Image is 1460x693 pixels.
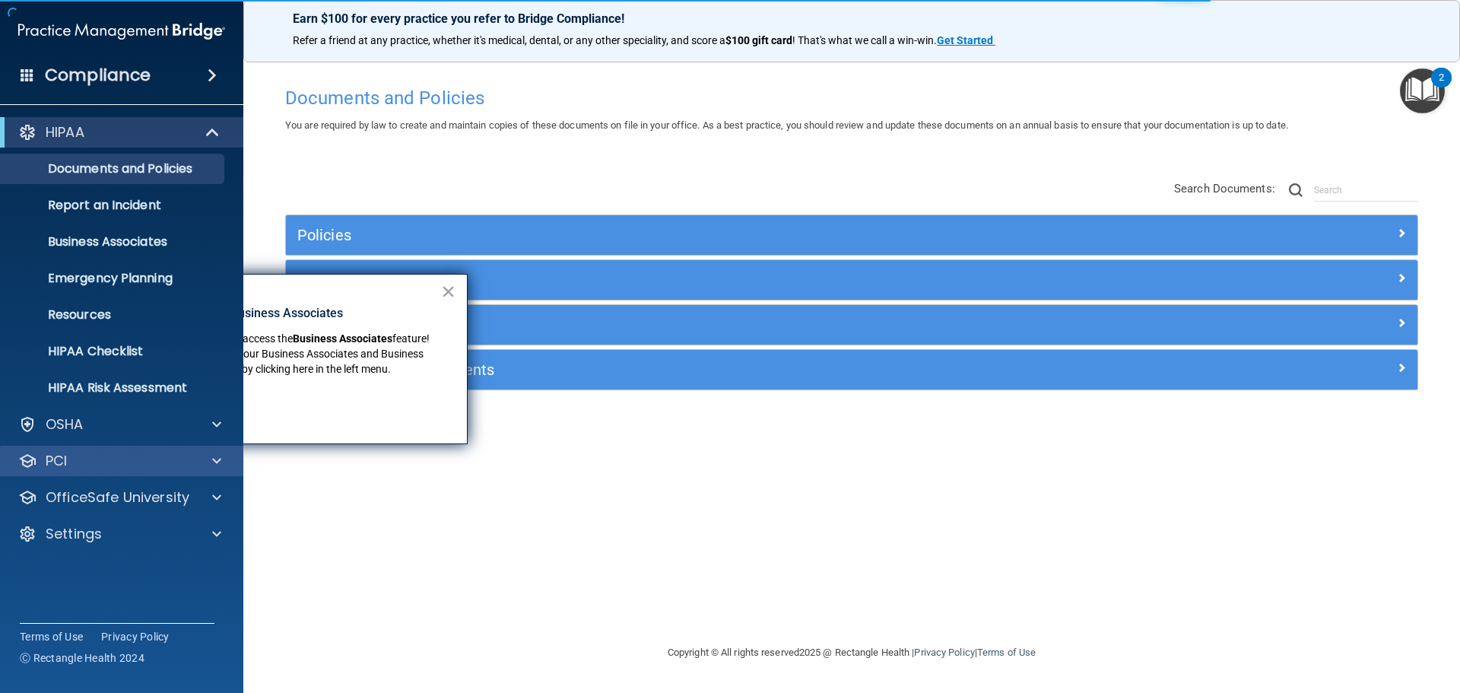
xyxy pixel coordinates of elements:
img: ic-search.3b580494.png [1289,183,1303,197]
h5: Practice Forms and Logs [297,316,1123,333]
a: Privacy Policy [914,647,974,658]
h4: Compliance [45,65,151,86]
p: HIPAA Checklist [10,344,217,359]
p: OSHA [46,415,84,434]
span: Refer a friend at any practice, whether it's medical, dental, or any other speciality, and score a [293,34,725,46]
p: OfficeSafe University [46,488,189,507]
p: Emergency Planning [10,271,217,286]
a: Terms of Use [977,647,1036,658]
img: PMB logo [18,16,225,46]
a: Terms of Use [20,629,83,644]
p: Resources [10,307,217,323]
input: Search [1314,179,1418,202]
strong: Business Associates [293,332,392,345]
h5: Policies [297,227,1123,243]
p: New Location for Business Associates [134,305,440,322]
span: Search Documents: [1174,182,1275,196]
a: Privacy Policy [101,629,170,644]
span: feature! You can now manage your Business Associates and Business Associate Agreements by clickin... [134,332,432,374]
span: Ⓒ Rectangle Health 2024 [20,650,144,666]
h5: Privacy Documents [297,272,1123,288]
div: 2 [1439,78,1444,97]
p: HIPAA Risk Assessment [10,380,217,396]
div: Copyright © All rights reserved 2025 @ Rectangle Health | | [574,628,1129,677]
p: Earn $100 for every practice you refer to Bridge Compliance! [293,11,1411,26]
h5: Employee Acknowledgments [297,361,1123,378]
span: ! That's what we call a win-win. [792,34,937,46]
strong: $100 gift card [725,34,792,46]
p: Documents and Policies [10,161,217,176]
button: Open Resource Center, 2 new notifications [1400,68,1445,113]
strong: Get Started [937,34,993,46]
span: You are required by law to create and maintain copies of these documents on file in your office. ... [285,119,1288,131]
button: Close [441,279,455,304]
p: Report an Incident [10,198,217,213]
h4: Documents and Policies [285,88,1418,108]
p: HIPAA [46,123,84,141]
p: Settings [46,525,102,543]
p: Business Associates [10,234,217,250]
p: PCI [46,452,67,470]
